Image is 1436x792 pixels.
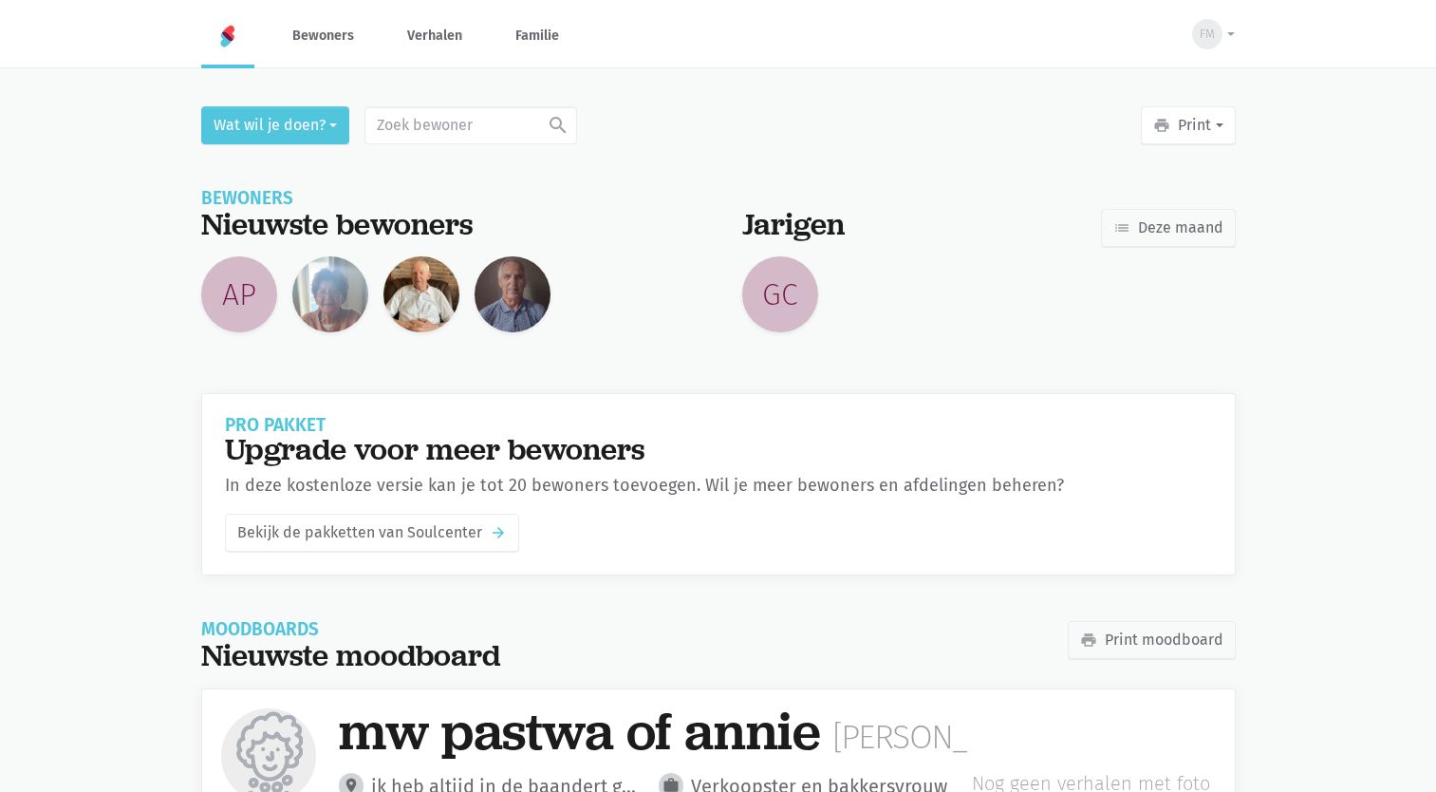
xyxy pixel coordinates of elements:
a: Bewoners [277,4,369,67]
a: Deze maand [1101,209,1236,247]
button: Wat wil je doen? [201,106,349,144]
div: mw pastwa of annie [339,701,821,762]
div: Nieuwste bewoners [201,207,695,242]
i: arrow_forward [490,524,507,541]
img: Lau [383,256,459,332]
div: Moodboards [201,621,500,638]
i: list [1113,219,1130,236]
div: Bewoners [201,190,1236,207]
div: Nieuwste moodboard [201,638,500,673]
a: Bekijk de pakketten van Soulcenterarrow_forward [225,514,519,552]
a: Verhalen [392,4,477,67]
div: Pro pakket [225,417,1212,434]
span: GC [762,271,798,319]
a: AP [201,256,277,332]
img: Home [216,25,239,47]
img: Edie [475,256,550,332]
i: print [1153,117,1170,134]
a: GC [742,256,818,332]
button: Print [1141,106,1235,144]
div: Jarigen [742,207,845,242]
span: AP [222,271,256,319]
img: Sofie [292,256,368,332]
button: FM [1180,12,1235,56]
div: [PERSON_NAME] [832,717,1057,758]
i: print [1080,632,1097,649]
span: FM [1200,25,1215,44]
h2: Upgrade voor meer bewoners [225,434,1212,464]
a: Familie [500,4,574,67]
input: Zoek bewoner [364,106,577,144]
div: In deze kostenloze versie kan je tot 20 bewoners toevoegen. Wil je meer bewoners en afdelingen be... [225,472,1212,499]
a: Print moodboard [1068,621,1236,659]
